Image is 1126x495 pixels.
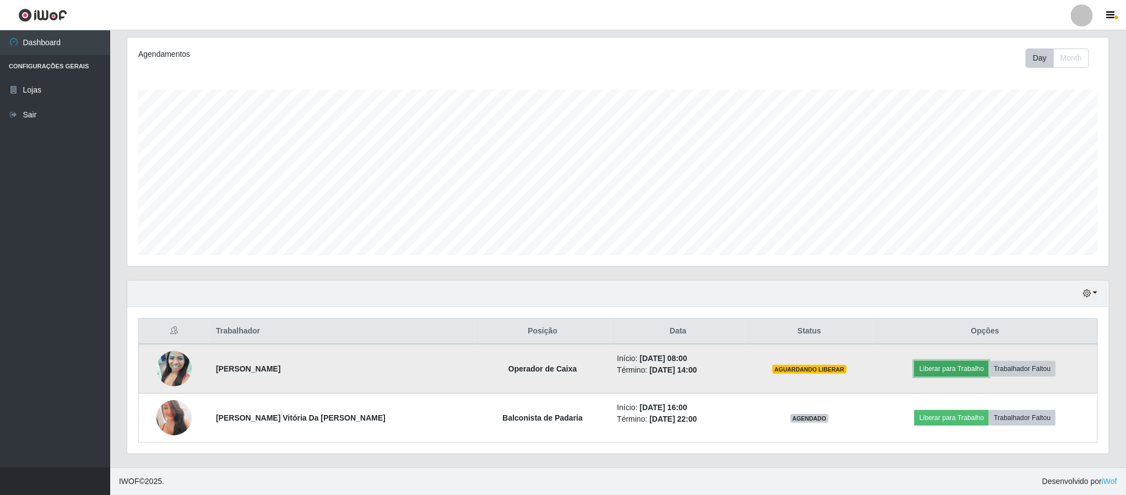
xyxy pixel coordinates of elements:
time: [DATE] 22:00 [649,415,697,423]
time: [DATE] 16:00 [640,403,687,412]
button: Liberar para Trabalho [914,361,989,376]
time: [DATE] 14:00 [649,365,697,374]
button: Day [1026,49,1054,68]
strong: Balconista de Padaria [502,413,583,422]
a: iWof [1102,477,1117,486]
div: Agendamentos [138,49,528,60]
li: Início: [617,402,739,413]
img: 1754586339245.jpeg [156,393,192,443]
strong: [PERSON_NAME] [216,364,280,373]
strong: [PERSON_NAME] Vitória Da [PERSON_NAME] [216,413,386,422]
span: AGUARDANDO LIBERAR [772,365,847,374]
th: Opções [873,319,1098,345]
span: © 2025 . [119,476,164,487]
span: Desenvolvido por [1042,476,1117,487]
img: CoreUI Logo [18,8,67,22]
span: IWOF [119,477,139,486]
li: Término: [617,364,739,376]
img: 1650687338616.jpeg [156,337,192,400]
th: Trabalhador [209,319,475,345]
strong: Operador de Caixa [508,364,577,373]
span: AGENDADO [791,414,829,423]
button: Trabalhador Faltou [989,410,1055,426]
time: [DATE] 08:00 [640,354,687,363]
button: Liberar para Trabalho [914,410,989,426]
div: Toolbar with button groups [1026,49,1098,68]
th: Posição [475,319,610,345]
button: Trabalhador Faltou [989,361,1055,376]
th: Data [610,319,746,345]
div: First group [1026,49,1089,68]
li: Término: [617,413,739,425]
button: Month [1053,49,1089,68]
li: Início: [617,353,739,364]
th: Status [746,319,873,345]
